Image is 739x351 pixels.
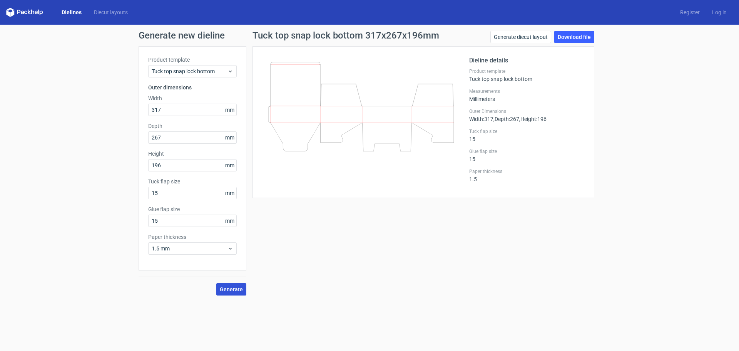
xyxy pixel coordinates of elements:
label: Product template [148,56,237,64]
div: 15 [469,128,585,142]
span: mm [223,132,236,143]
a: Download file [554,31,594,43]
h1: Generate new dieline [139,31,600,40]
span: mm [223,215,236,227]
h2: Dieline details [469,56,585,65]
a: Log in [706,8,733,16]
span: Generate [220,287,243,292]
a: Dielines [55,8,88,16]
div: 1.5 [469,168,585,182]
span: , Height : 196 [519,116,547,122]
h3: Outer dimensions [148,84,237,91]
label: Paper thickness [469,168,585,175]
label: Height [148,150,237,158]
a: Register [674,8,706,16]
label: Product template [469,68,585,74]
label: Glue flap size [148,205,237,213]
button: Generate [216,283,246,296]
span: Width : 317 [469,116,493,122]
span: mm [223,160,236,171]
label: Tuck flap size [469,128,585,134]
label: Outer Dimensions [469,108,585,114]
label: Depth [148,122,237,130]
label: Paper thickness [148,233,237,241]
span: , Depth : 267 [493,116,519,122]
div: 15 [469,148,585,162]
label: Glue flap size [469,148,585,155]
label: Tuck flap size [148,178,237,185]
a: Diecut layouts [88,8,134,16]
label: Measurements [469,88,585,94]
span: Tuck top snap lock bottom [152,67,227,75]
div: Millimeters [469,88,585,102]
span: 1.5 mm [152,245,227,252]
span: mm [223,187,236,199]
h1: Tuck top snap lock bottom 317x267x196mm [252,31,439,40]
a: Generate diecut layout [490,31,551,43]
label: Width [148,94,237,102]
div: Tuck top snap lock bottom [469,68,585,82]
span: mm [223,104,236,116]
